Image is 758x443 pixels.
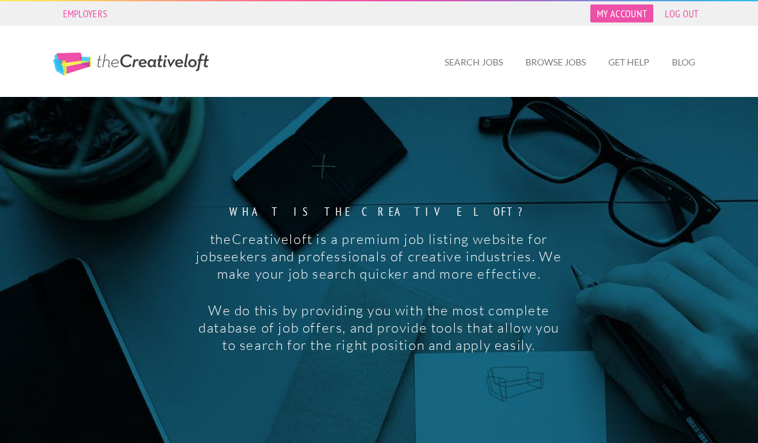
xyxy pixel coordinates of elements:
[193,230,564,282] p: theCreativeloft is a premium job listing website for jobseekers and professionals of creative ind...
[590,4,653,22] a: My Account
[57,4,114,22] a: Employers
[193,302,564,354] p: We do this by providing you with the most complete database of job offers, and provide tools that...
[598,48,660,77] a: Get Help
[515,48,596,77] a: Browse Jobs
[193,206,564,218] strong: What is the creative loft?
[434,48,513,77] a: Search Jobs
[658,4,705,22] a: Log Out
[53,53,209,76] a: The Creative Loft
[662,48,705,77] a: Blog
